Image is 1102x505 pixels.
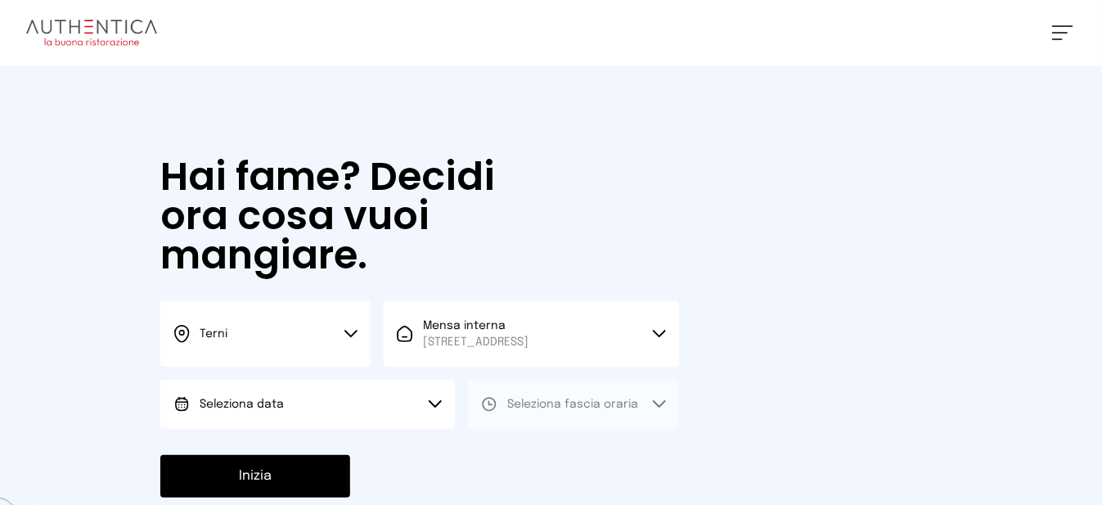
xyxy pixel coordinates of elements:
[507,399,638,410] span: Seleziona fascia oraria
[160,301,371,367] button: Terni
[200,399,284,410] span: Seleziona data
[384,301,678,367] button: Mensa interna[STREET_ADDRESS]
[26,20,157,46] img: logo.8f33a47.png
[160,380,455,429] button: Seleziona data
[423,318,529,350] span: Mensa interna
[160,157,549,275] h1: Hai fame? Decidi ora cosa vuoi mangiare.
[160,455,350,498] button: Inizia
[468,380,678,429] button: Seleziona fascia oraria
[200,328,227,340] span: Terni
[423,334,529,350] span: [STREET_ADDRESS]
